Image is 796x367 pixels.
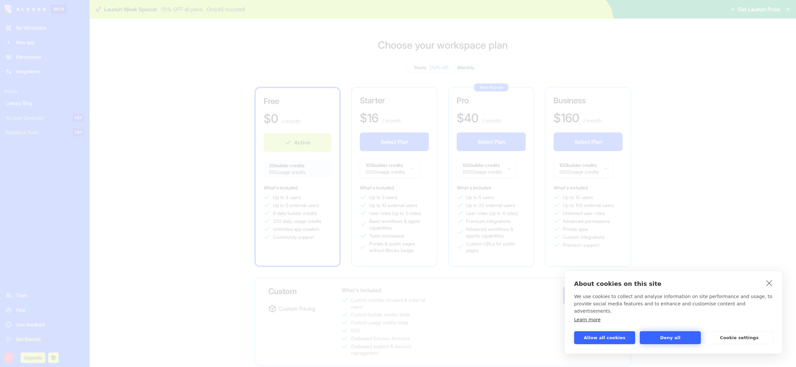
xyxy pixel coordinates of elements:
button: Cookie settings [705,331,773,344]
button: Allow all cookies [574,331,635,344]
a: Learn more [574,317,601,322]
a: close [764,278,774,288]
strong: About cookies on this site [574,280,661,287]
button: Deny all [640,331,701,344]
p: We use cookies to collect and analyse information on site performance and usage, to provide socia... [574,293,773,315]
